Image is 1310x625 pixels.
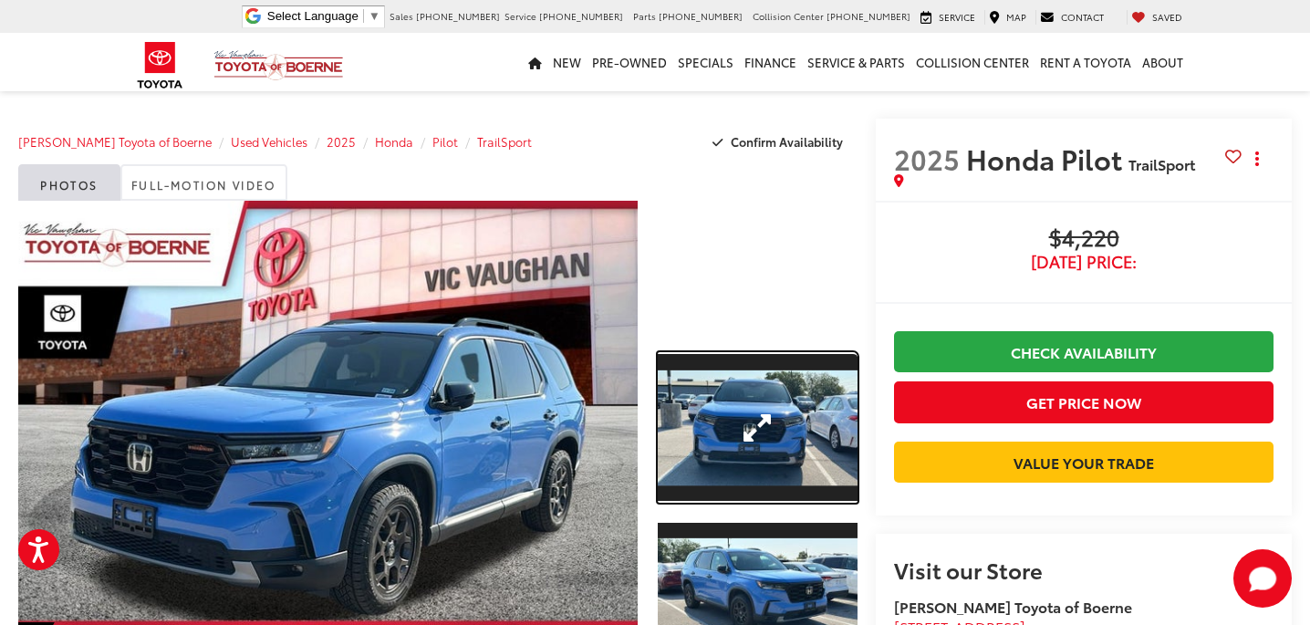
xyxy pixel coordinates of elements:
[966,139,1128,178] span: Honda Pilot
[1061,10,1104,24] span: Contact
[633,9,656,23] span: Parts
[702,126,858,158] button: Confirm Availability
[1242,142,1274,174] button: Actions
[375,133,413,150] a: Honda
[894,139,960,178] span: 2025
[1233,549,1292,608] svg: Start Chat
[753,9,824,23] span: Collision Center
[916,10,980,25] a: Service
[894,557,1274,581] h2: Visit our Store
[126,36,194,95] img: Toyota
[1034,33,1137,91] a: Rent a Toyota
[416,9,500,23] span: [PHONE_NUMBER]
[802,33,910,91] a: Service & Parts: Opens in a new tab
[547,33,587,91] a: New
[120,164,287,201] a: Full-Motion Video
[1137,33,1189,91] a: About
[672,33,739,91] a: Specials
[894,253,1274,271] span: [DATE] Price:
[477,133,532,150] a: TrailSport
[984,10,1031,25] a: Map
[213,49,344,81] img: Vic Vaughan Toyota of Boerne
[587,33,672,91] a: Pre-Owned
[1255,151,1259,166] span: dropdown dots
[1035,10,1108,25] a: Contact
[363,9,364,23] span: ​
[894,225,1274,253] span: $4,220
[327,133,356,150] a: 2025
[1233,549,1292,608] button: Toggle Chat Window
[1128,153,1195,174] span: TrailSport
[827,9,910,23] span: [PHONE_NUMBER]
[939,10,975,24] span: Service
[231,133,307,150] a: Used Vehicles
[504,9,536,23] span: Service
[731,133,843,150] span: Confirm Availability
[539,9,623,23] span: [PHONE_NUMBER]
[658,201,858,334] div: View Full-Motion Video
[369,9,380,23] span: ▼
[894,381,1274,422] button: Get Price Now
[655,370,859,485] img: 2025 Honda Pilot TrailSport
[894,596,1132,617] strong: [PERSON_NAME] Toyota of Boerne
[659,9,743,23] span: [PHONE_NUMBER]
[910,33,1034,91] a: Collision Center
[390,9,413,23] span: Sales
[894,331,1274,372] a: Check Availability
[1152,10,1182,24] span: Saved
[1127,10,1187,25] a: My Saved Vehicles
[658,352,858,503] a: Expand Photo 1
[18,164,120,201] a: Photos
[267,9,380,23] a: Select Language​
[432,133,458,150] a: Pilot
[739,33,802,91] a: Finance
[267,9,359,23] span: Select Language
[523,33,547,91] a: Home
[18,133,212,150] a: [PERSON_NAME] Toyota of Boerne
[1006,10,1026,24] span: Map
[894,442,1274,483] a: Value Your Trade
